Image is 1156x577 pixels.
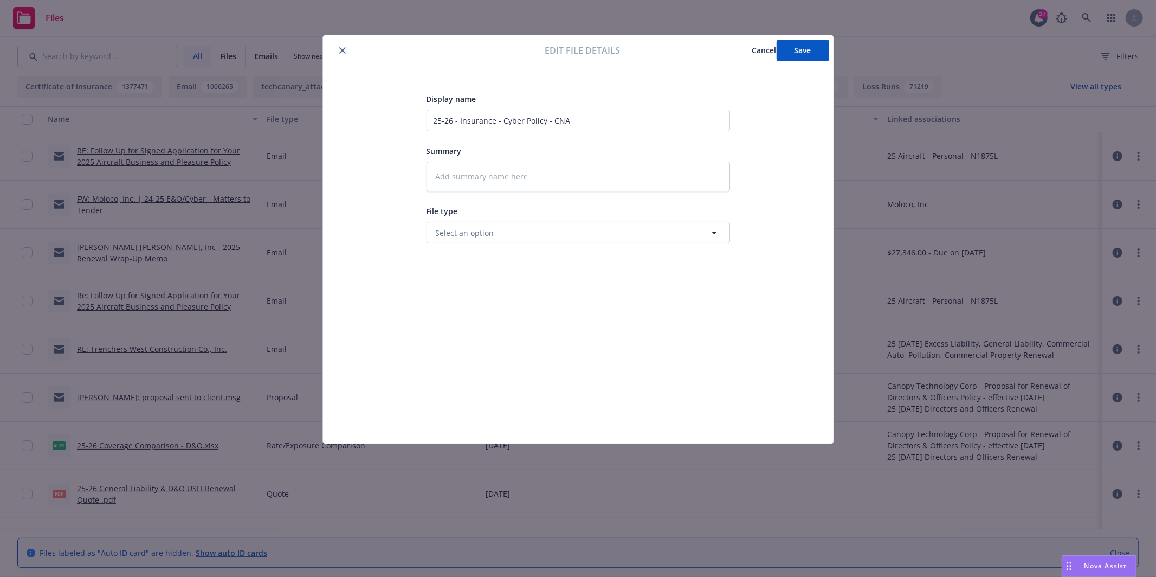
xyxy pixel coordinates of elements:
[427,146,462,156] span: Summary
[427,222,730,243] button: Select an option
[1084,561,1127,570] span: Nova Assist
[336,44,349,57] button: close
[777,40,829,61] button: Save
[427,94,476,104] span: Display name
[1062,556,1076,576] div: Drag to move
[1062,555,1136,577] button: Nova Assist
[427,110,730,131] input: Add display name here
[752,40,777,61] button: Cancel
[545,44,620,57] span: Edit file details
[752,45,777,55] span: Cancel
[427,206,458,216] span: File type
[795,45,811,55] span: Save
[436,227,494,239] span: Select an option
